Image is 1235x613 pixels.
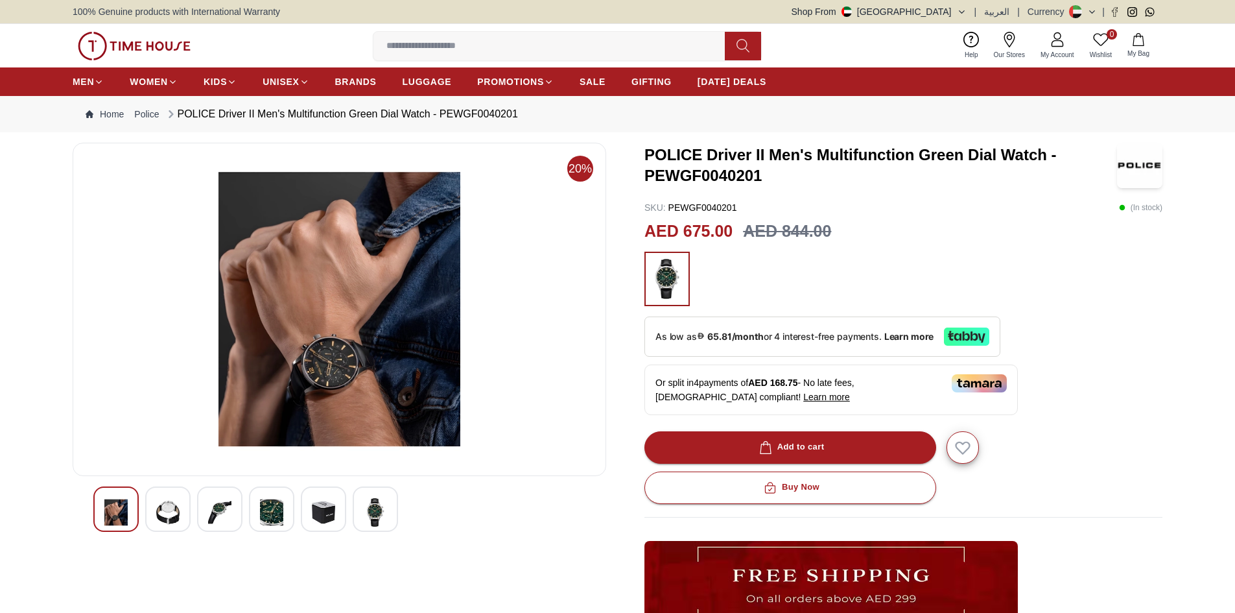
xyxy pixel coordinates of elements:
a: Our Stores [986,29,1033,62]
span: My Bag [1122,49,1155,58]
span: My Account [1035,50,1079,60]
span: MEN [73,75,94,88]
button: Shop From[GEOGRAPHIC_DATA] [792,5,967,18]
a: BRANDS [335,70,377,93]
button: Buy Now [644,472,936,504]
img: United Arab Emirates [841,6,852,17]
img: POLICE Men's Multi Function Green Dial Watch - PEWGF0040201 [208,498,231,527]
img: POLICE Men's Multi Function Green Dial Watch - PEWGF0040201 [104,498,128,527]
div: POLICE Driver II Men's Multifunction Green Dial Watch - PEWGF0040201 [165,106,518,122]
span: 20% [567,156,593,182]
span: Help [959,50,983,60]
span: LUGGAGE [403,75,452,88]
img: ... [78,32,191,60]
button: Add to cart [644,431,936,464]
span: PROMOTIONS [477,75,544,88]
img: POLICE Men's Multi Function Green Dial Watch - PEWGF0040201 [260,498,283,527]
img: POLICE Men's Multi Function Green Dial Watch - PEWGF0040201 [84,154,595,465]
span: | [1102,5,1105,18]
span: Wishlist [1085,50,1117,60]
div: Or split in 4 payments of - No late fees, [DEMOGRAPHIC_DATA] compliant! [644,365,1018,415]
img: POLICE Men's Multi Function Green Dial Watch - PEWGF0040201 [312,498,335,527]
h3: AED 844.00 [743,219,831,244]
span: | [974,5,977,18]
img: POLICE Men's Multi Function Green Dial Watch - PEWGF0040201 [156,498,180,527]
span: SALE [580,75,606,88]
span: GIFTING [631,75,672,88]
p: PEWGF0040201 [644,201,736,214]
span: 0 [1107,29,1117,40]
a: Instagram [1127,7,1137,17]
a: UNISEX [263,70,309,93]
span: WOMEN [130,75,168,88]
div: Add to cart [757,440,825,455]
h3: POLICE Driver II Men's Multifunction Green Dial Watch - PEWGF0040201 [644,145,1117,186]
nav: Breadcrumb [73,96,1162,132]
img: POLICE Men's Multi Function Green Dial Watch - PEWGF0040201 [364,498,387,527]
a: MEN [73,70,104,93]
span: Learn more [803,392,850,402]
a: KIDS [204,70,237,93]
a: Whatsapp [1145,7,1155,17]
a: PROMOTIONS [477,70,554,93]
a: WOMEN [130,70,178,93]
div: Buy Now [761,480,819,495]
p: ( In stock ) [1119,201,1162,214]
span: [DATE] DEALS [698,75,766,88]
a: LUGGAGE [403,70,452,93]
img: Tamara [952,374,1007,392]
button: My Bag [1120,30,1157,61]
button: العربية [984,5,1009,18]
h2: AED 675.00 [644,219,733,244]
a: SALE [580,70,606,93]
div: Currency [1028,5,1070,18]
span: UNISEX [263,75,299,88]
span: BRANDS [335,75,377,88]
span: Our Stores [989,50,1030,60]
img: ... [651,258,683,300]
img: POLICE Driver II Men's Multifunction Green Dial Watch - PEWGF0040201 [1117,143,1162,188]
span: 100% Genuine products with International Warranty [73,5,280,18]
a: Home [86,108,124,121]
span: SKU : [644,202,666,213]
a: Facebook [1110,7,1120,17]
a: [DATE] DEALS [698,70,766,93]
span: AED 168.75 [748,378,797,388]
span: KIDS [204,75,227,88]
a: 0Wishlist [1082,29,1120,62]
a: GIFTING [631,70,672,93]
span: | [1017,5,1020,18]
a: Police [134,108,159,121]
a: Help [957,29,986,62]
